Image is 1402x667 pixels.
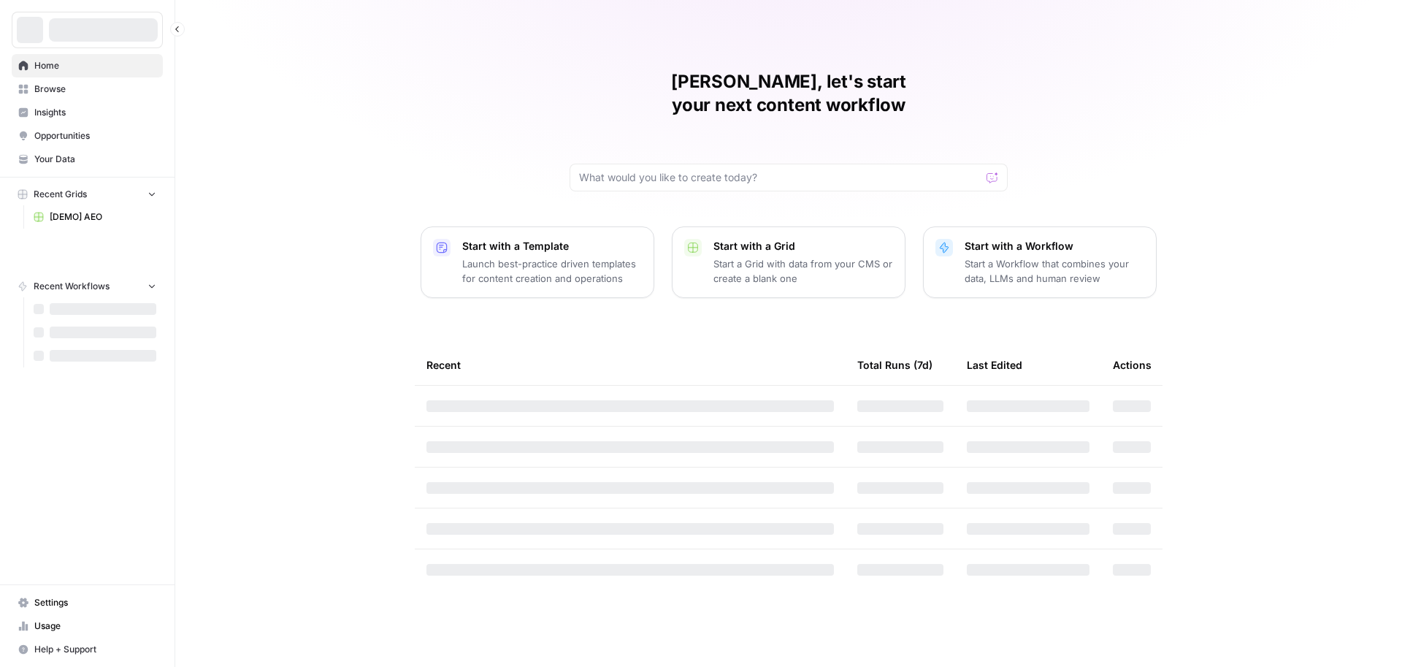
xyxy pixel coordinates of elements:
a: [DEMO] AEO [27,205,163,229]
button: Help + Support [12,638,163,661]
span: Recent Grids [34,188,87,201]
a: Opportunities [12,124,163,148]
a: Your Data [12,148,163,171]
p: Start a Grid with data from your CMS or create a blank one [713,256,893,286]
a: Insights [12,101,163,124]
div: Total Runs (7d) [857,345,932,385]
a: Settings [12,591,163,614]
button: Start with a WorkflowStart a Workflow that combines your data, LLMs and human review [923,226,1157,298]
span: [DEMO] AEO [50,210,156,224]
button: Start with a GridStart a Grid with data from your CMS or create a blank one [672,226,905,298]
button: Recent Workflows [12,275,163,297]
span: Recent Workflows [34,280,110,293]
span: Settings [34,596,156,609]
span: Browse [34,83,156,96]
button: Recent Grids [12,183,163,205]
div: Recent [426,345,834,385]
a: Browse [12,77,163,101]
button: Start with a TemplateLaunch best-practice driven templates for content creation and operations [421,226,654,298]
p: Start a Workflow that combines your data, LLMs and human review [965,256,1144,286]
p: Start with a Template [462,239,642,254]
a: Usage [12,614,163,638]
div: Actions [1113,345,1152,385]
p: Start with a Grid [713,239,893,254]
span: Help + Support [34,643,156,656]
span: Insights [34,106,156,119]
div: Last Edited [967,345,1022,385]
p: Launch best-practice driven templates for content creation and operations [462,256,642,286]
p: Start with a Workflow [965,239,1144,254]
span: Your Data [34,153,156,166]
a: Home [12,54,163,77]
input: What would you like to create today? [579,170,981,185]
span: Home [34,59,156,72]
span: Usage [34,620,156,633]
span: Opportunities [34,129,156,142]
h1: [PERSON_NAME], let's start your next content workflow [570,70,1008,117]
